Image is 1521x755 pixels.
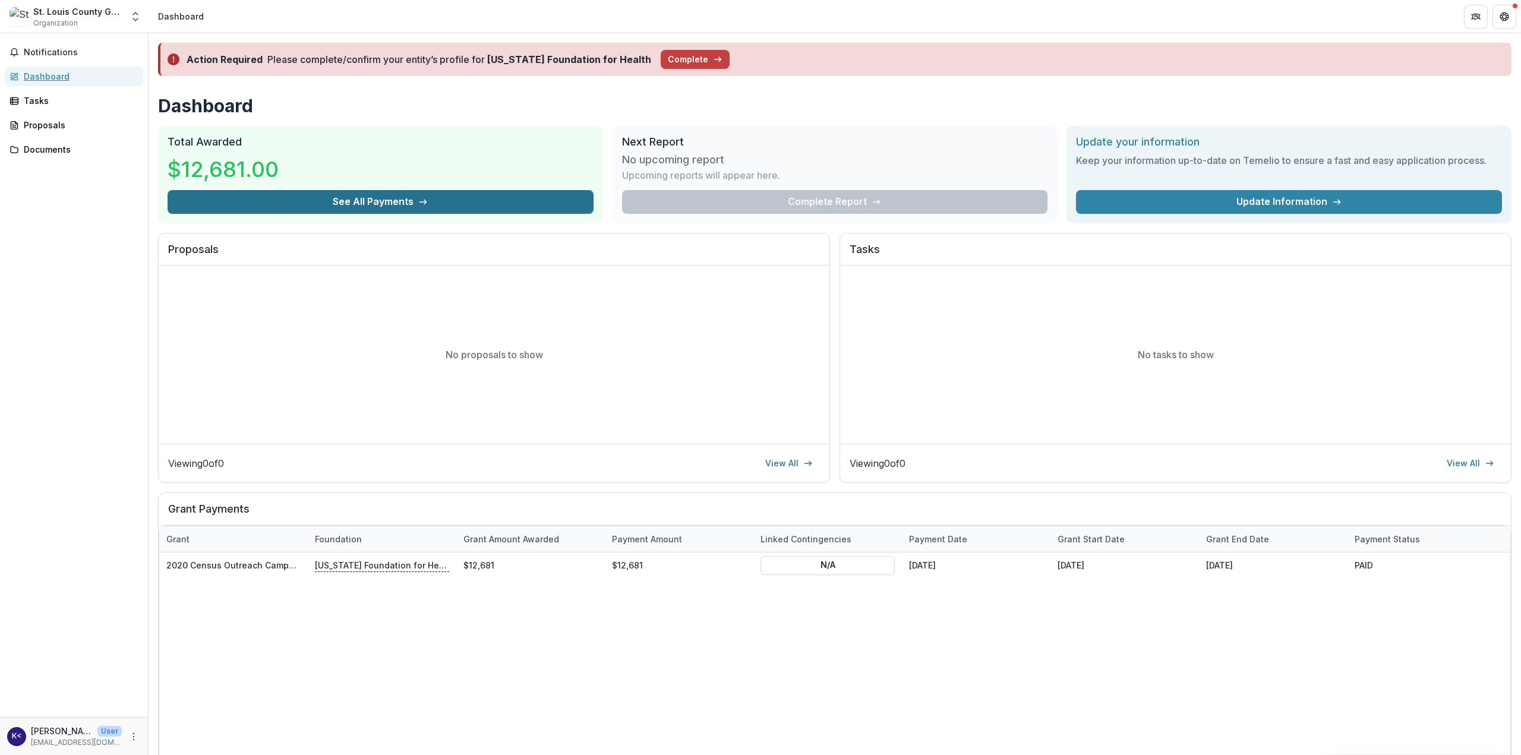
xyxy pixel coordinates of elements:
div: Grant amount awarded [456,526,605,552]
div: Please complete/confirm your entity’s profile for [267,52,651,67]
h2: Next Report [622,135,1048,149]
div: Kyle Klemp <kklemp@stlouiscountymo.gov> [12,732,21,740]
div: Grant amount awarded [456,533,566,545]
div: Grant [159,526,308,552]
div: Proposals [24,119,134,131]
div: Linked Contingencies [753,533,859,545]
nav: breadcrumb [153,8,209,25]
div: $12,681 [605,552,753,578]
div: Foundation [308,533,369,545]
a: View All [758,454,820,473]
h2: Grant Payments [168,503,1501,525]
strong: [US_STATE] Foundation for Health [487,53,651,65]
div: Linked Contingencies [753,526,902,552]
p: Viewing 0 of 0 [168,456,224,470]
a: View All [1440,454,1501,473]
div: Payment Amount [605,526,753,552]
div: Payment date [902,526,1050,552]
div: Tasks [24,94,134,107]
button: Partners [1464,5,1488,29]
div: Dashboard [158,10,204,23]
h3: $12,681.00 [168,153,279,185]
div: Grant start date [1050,526,1199,552]
button: N/A [760,555,895,574]
div: Grant end date [1199,526,1348,552]
p: No proposals to show [446,348,543,362]
a: Tasks [5,91,143,110]
p: [US_STATE] Foundation for Health [315,558,449,571]
div: PAID [1355,559,1373,571]
div: Documents [24,143,134,156]
h2: Update your information [1076,135,1502,149]
p: Viewing 0 of 0 [850,456,905,470]
a: Proposals [5,115,143,135]
div: Grant [159,533,197,545]
button: Open entity switcher [127,5,144,29]
h3: Keep your information up-to-date on Temelio to ensure a fast and easy application process. [1076,153,1502,168]
div: St. Louis County Government [33,5,122,18]
div: Payment date [902,533,974,545]
p: Upcoming reports will appear here. [622,168,780,182]
button: More [127,729,141,744]
div: Payment status [1348,526,1496,552]
div: Grant end date [1199,533,1276,545]
div: [DATE] [902,552,1050,578]
div: Grant start date [1050,533,1132,545]
a: 2020 Census Outreach Campaign: Everyone Counts in [GEOGRAPHIC_DATA] [166,560,479,570]
p: No tasks to show [1138,348,1214,362]
h2: Total Awarded [168,135,594,149]
div: Action Required [187,52,263,67]
button: See All Payments [168,190,594,214]
button: Get Help [1492,5,1516,29]
div: $12,681 [456,552,605,578]
div: Payment status [1348,533,1427,545]
h1: Dashboard [158,95,1511,116]
img: St. Louis County Government [10,7,29,26]
div: [DATE] [1199,552,1348,578]
a: Update Information [1076,190,1502,214]
h2: Tasks [850,243,1501,266]
div: Dashboard [24,70,134,83]
button: Complete [661,50,730,69]
span: Organization [33,18,78,29]
p: [EMAIL_ADDRESS][DOMAIN_NAME] [31,737,122,748]
p: [PERSON_NAME] <[EMAIL_ADDRESS][DOMAIN_NAME]> [31,725,93,737]
div: Foundation [308,526,456,552]
h3: No upcoming report [622,153,724,166]
a: Documents [5,140,143,159]
h2: Proposals [168,243,820,266]
div: [DATE] [1050,552,1199,578]
button: Notifications [5,43,143,62]
p: User [97,726,122,737]
span: Notifications [24,48,138,58]
div: Payment Amount [605,533,689,545]
a: Dashboard [5,67,143,86]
